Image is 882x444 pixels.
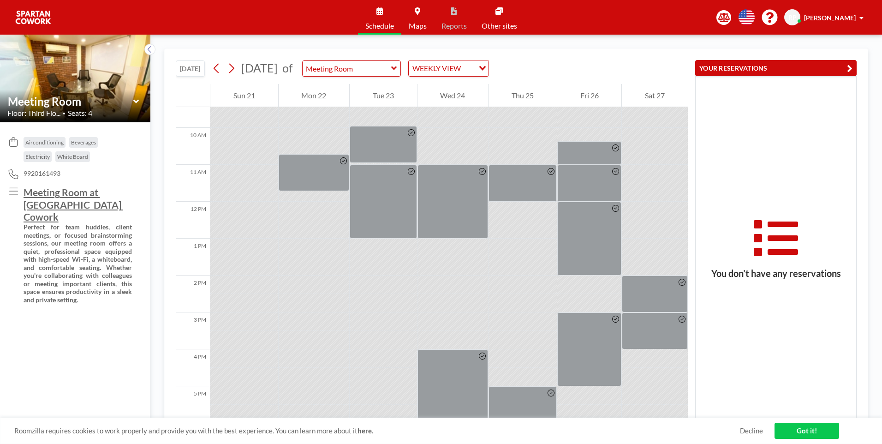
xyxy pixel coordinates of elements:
span: Other sites [482,22,517,30]
div: Thu 25 [489,84,557,107]
input: Meeting Room [8,95,133,108]
div: 10 AM [176,128,210,165]
span: Schedule [365,22,394,30]
div: Sun 21 [210,84,278,107]
div: 1 PM [176,239,210,276]
span: Beverages [71,139,96,146]
span: Seats: 4 [68,108,92,118]
u: Meeting Room at [GEOGRAPHIC_DATA] Cowork [24,186,123,222]
div: Mon 22 [279,84,350,107]
button: YOUR RESERVATIONS [695,60,857,76]
div: 5 PM [176,386,210,423]
div: Wed 24 [417,84,489,107]
img: organization-logo [15,8,52,27]
div: 4 PM [176,349,210,386]
div: Sat 27 [622,84,688,107]
div: Tue 23 [350,84,417,107]
span: Reports [441,22,467,30]
span: WEEKLY VIEW [411,62,463,74]
span: Electricity [25,153,50,160]
span: Airconditioning [25,139,64,146]
span: RP [788,13,797,22]
div: 2 PM [176,276,210,312]
button: [DATE] [176,60,205,77]
span: [DATE] [241,61,278,75]
div: 11 AM [176,165,210,202]
div: 3 PM [176,312,210,349]
a: here. [358,426,373,435]
span: Floor: Third Flo... [7,108,60,118]
span: White Board [57,153,88,160]
input: Search for option [464,62,473,74]
input: Meeting Room [303,61,391,76]
a: Got it! [775,423,839,439]
span: • [63,110,66,116]
span: [PERSON_NAME] [804,14,856,22]
h3: You don’t have any reservations [696,268,856,279]
span: Maps [409,22,427,30]
div: Fri 26 [557,84,622,107]
span: Roomzilla requires cookies to work properly and provide you with the best experience. You can lea... [14,426,740,435]
span: 9920161493 [24,169,60,178]
strong: Perfect for team huddles, client meetings, or focused brainstorming sessions, our meeting room of... [24,223,133,304]
div: 12 PM [176,202,210,239]
div: Search for option [409,60,489,76]
span: of [282,61,292,75]
div: 9 AM [176,91,210,128]
a: Decline [740,426,763,435]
